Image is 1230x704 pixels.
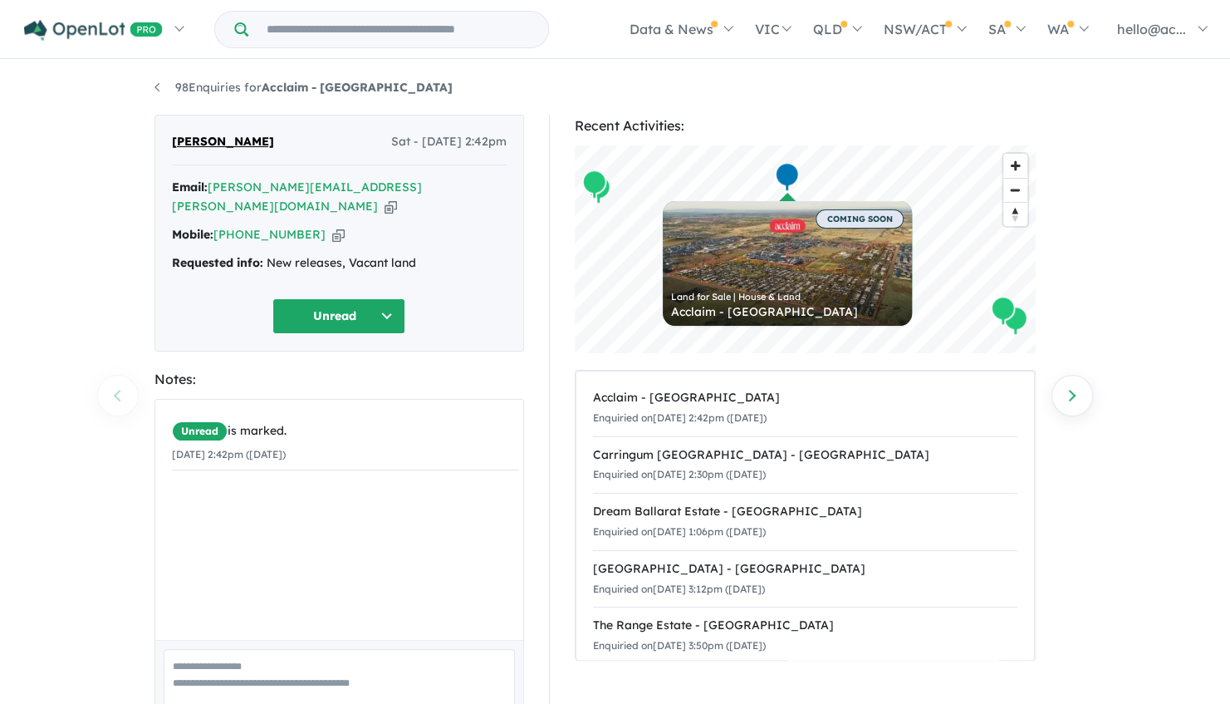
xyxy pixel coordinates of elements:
div: Map marker [1002,306,1027,337]
a: [GEOGRAPHIC_DATA] - [GEOGRAPHIC_DATA]Enquiried on[DATE] 3:12pm ([DATE]) [593,550,1017,608]
canvas: Map [575,145,1036,353]
div: New releases, Vacant land [172,254,507,273]
strong: Mobile: [172,227,213,242]
div: [GEOGRAPHIC_DATA] - [GEOGRAPHIC_DATA] [593,559,1017,579]
button: Reset bearing to north [1003,202,1027,226]
a: Dream Ballarat Estate - [GEOGRAPHIC_DATA]Enquiried on[DATE] 1:06pm ([DATE]) [593,493,1017,551]
strong: Acclaim - [GEOGRAPHIC_DATA] [262,80,453,95]
div: Map marker [990,296,1015,327]
div: Land for Sale | House & Land [671,293,904,302]
div: Acclaim - [GEOGRAPHIC_DATA] [593,388,1017,408]
a: [PERSON_NAME][EMAIL_ADDRESS][PERSON_NAME][DOMAIN_NAME] [172,180,422,214]
button: Copy [385,198,397,215]
strong: Email: [172,180,208,194]
span: [PERSON_NAME] [172,132,274,152]
button: Zoom in [1003,154,1027,178]
a: The Range Estate - [GEOGRAPHIC_DATA]Enquiried on[DATE] 3:50pm ([DATE]) [593,607,1017,665]
small: [DATE] 2:42pm ([DATE]) [172,448,286,460]
button: Zoom out [1003,178,1027,202]
img: Openlot PRO Logo White [24,20,163,41]
div: is marked. [172,421,519,441]
span: Sat - [DATE] 2:42pm [391,132,507,152]
button: Copy [332,226,345,244]
button: Unread [272,298,405,334]
a: 98Enquiries forAcclaim - [GEOGRAPHIC_DATA] [154,80,453,95]
div: Map marker [774,162,799,193]
small: Enquiried on [DATE] 3:12pm ([DATE]) [593,583,765,595]
small: Enquiried on [DATE] 2:30pm ([DATE]) [593,468,766,480]
span: hello@ac... [1117,21,1186,37]
div: Dream Ballarat Estate - [GEOGRAPHIC_DATA] [593,502,1017,522]
a: COMING SOON Land for Sale | House & Land Acclaim - [GEOGRAPHIC_DATA] [663,201,912,326]
div: Recent Activities: [575,115,1036,137]
a: [PHONE_NUMBER] [213,227,326,242]
div: Acclaim - [GEOGRAPHIC_DATA] [671,306,904,318]
div: Map marker [586,175,610,205]
span: Reset bearing to north [1003,203,1027,226]
span: COMING SOON [816,209,904,229]
nav: breadcrumb [154,78,1076,98]
small: Enquiried on [DATE] 3:50pm ([DATE]) [593,639,766,652]
div: Map marker [581,170,606,200]
a: Carringum [GEOGRAPHIC_DATA] - [GEOGRAPHIC_DATA]Enquiried on[DATE] 2:30pm ([DATE]) [593,436,1017,495]
small: Enquiried on [DATE] 2:42pm ([DATE]) [593,411,767,424]
div: Notes: [154,368,524,391]
span: Unread [172,421,228,441]
input: Try estate name, suburb, builder or developer [252,12,545,47]
strong: Requested info: [172,255,263,270]
span: Zoom out [1003,179,1027,202]
div: Carringum [GEOGRAPHIC_DATA] - [GEOGRAPHIC_DATA] [593,446,1017,465]
div: The Range Estate - [GEOGRAPHIC_DATA] [593,616,1017,636]
small: Enquiried on [DATE] 1:06pm ([DATE]) [593,525,766,538]
a: Acclaim - [GEOGRAPHIC_DATA]Enquiried on[DATE] 2:42pm ([DATE]) [593,380,1017,437]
